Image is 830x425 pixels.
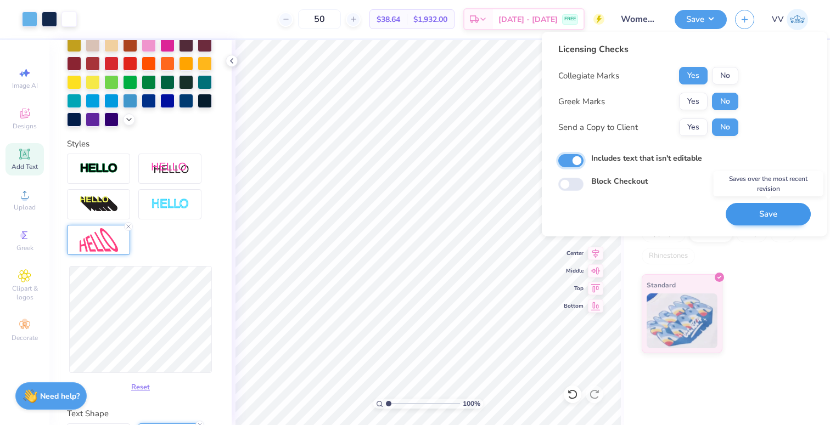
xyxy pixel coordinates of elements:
[558,70,619,82] div: Collegiate Marks
[463,399,480,409] span: 100 %
[613,8,666,30] input: Untitled Design
[564,15,576,23] span: FREE
[80,162,118,175] img: Stroke
[712,93,738,110] button: No
[679,118,708,136] button: Yes
[564,250,584,257] span: Center
[679,67,708,84] button: Yes
[80,196,118,213] img: 3d Illusion
[13,122,37,131] span: Designs
[498,14,558,25] span: [DATE] - [DATE]
[298,9,341,29] input: – –
[712,118,738,136] button: No
[726,203,811,225] button: Save
[40,391,80,401] strong: Need help?
[67,138,214,150] div: Styles
[714,171,823,196] div: Saves over the most recent revision
[787,9,808,30] img: Via Villanueva
[647,293,717,348] img: Standard
[564,285,584,292] span: Top
[16,243,33,252] span: Greek
[14,203,36,212] span: Upload
[564,267,584,275] span: Middle
[126,378,155,396] button: Reset
[377,14,400,25] span: $38.64
[67,407,214,420] div: Text Shape
[679,93,708,110] button: Yes
[675,10,727,29] button: Save
[712,67,738,84] button: No
[12,81,38,90] span: Image AI
[772,13,784,26] span: VV
[642,248,695,264] div: Rhinestones
[564,302,584,310] span: Bottom
[558,95,605,108] div: Greek Marks
[80,228,118,252] img: Free Distort
[5,284,44,302] span: Clipart & logos
[151,162,189,175] img: Shadow
[591,175,648,187] label: Block Checkout
[558,121,638,134] div: Send a Copy to Client
[151,198,189,211] img: Negative Space
[647,279,676,291] span: Standard
[772,9,808,30] a: VV
[591,152,702,164] label: Includes text that isn't editable
[12,162,38,171] span: Add Text
[413,14,447,25] span: $1,932.00
[558,43,738,56] div: Licensing Checks
[12,333,38,342] span: Decorate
